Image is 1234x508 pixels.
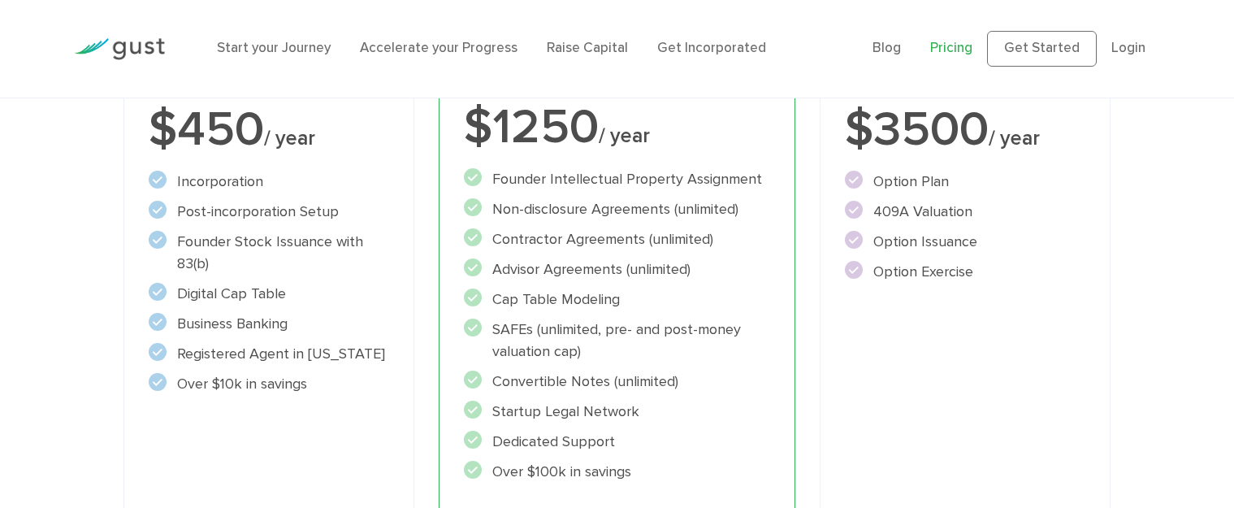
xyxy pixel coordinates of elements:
a: Accelerate your Progress [360,40,517,56]
img: Gust Logo [74,38,165,60]
li: Option Exercise [845,261,1085,283]
a: Blog [872,40,901,56]
li: Dedicated Support [464,431,771,453]
li: Option Plan [845,171,1085,193]
div: $3500 [845,106,1085,154]
li: Founder Intellectual Property Assignment [464,168,771,190]
li: Over $10k in savings [149,373,389,395]
a: Login [1111,40,1145,56]
li: Registered Agent in [US_STATE] [149,343,389,365]
a: Start your Journey [217,40,331,56]
li: Digital Cap Table [149,283,389,305]
li: Non-disclosure Agreements (unlimited) [464,198,771,220]
span: / year [989,126,1040,150]
li: Business Banking [149,313,389,335]
div: $450 [149,106,389,154]
li: 409A Valuation [845,201,1085,223]
a: Get Incorporated [657,40,766,56]
li: Startup Legal Network [464,401,771,423]
li: Advisor Agreements (unlimited) [464,258,771,280]
li: Convertible Notes (unlimited) [464,371,771,393]
li: Contractor Agreements (unlimited) [464,228,771,250]
li: Option Issuance [845,231,1085,253]
a: Get Started [987,31,1097,67]
li: Incorporation [149,171,389,193]
li: Over $100k in savings [464,461,771,483]
a: Pricing [930,40,972,56]
li: Founder Stock Issuance with 83(b) [149,231,389,275]
span: / year [264,126,315,150]
span: / year [599,124,650,148]
div: $1250 [464,103,771,152]
li: Post-incorporation Setup [149,201,389,223]
li: Cap Table Modeling [464,289,771,310]
li: SAFEs (unlimited, pre- and post-money valuation cap) [464,319,771,363]
a: Raise Capital [547,40,628,56]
